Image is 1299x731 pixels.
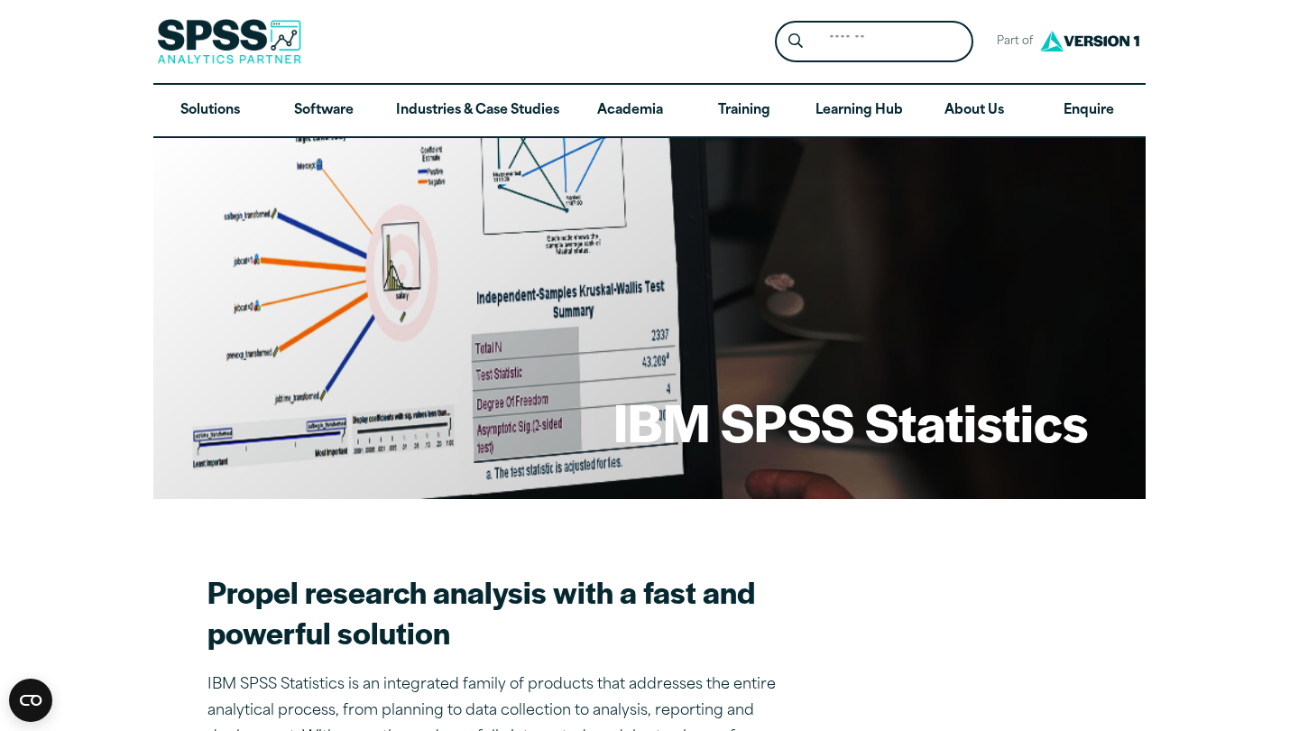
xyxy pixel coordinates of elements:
[157,19,301,64] img: SPSS Analytics Partner
[267,85,381,137] a: Software
[1036,24,1144,58] img: Version1 Logo
[801,85,917,137] a: Learning Hub
[613,386,1088,457] h1: IBM SPSS Statistics
[988,29,1036,55] span: Part of
[1032,85,1146,137] a: Enquire
[382,85,574,137] a: Industries & Case Studies
[207,571,809,652] h2: Propel research analysis with a fast and powerful solution
[687,85,801,137] a: Training
[775,21,973,63] form: Site Header Search Form
[917,85,1031,137] a: About Us
[779,25,813,59] button: Search magnifying glass icon
[153,85,267,137] a: Solutions
[574,85,687,137] a: Academia
[788,33,803,49] svg: Search magnifying glass icon
[9,679,52,722] button: Open CMP widget
[153,85,1146,137] nav: Desktop version of site main menu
